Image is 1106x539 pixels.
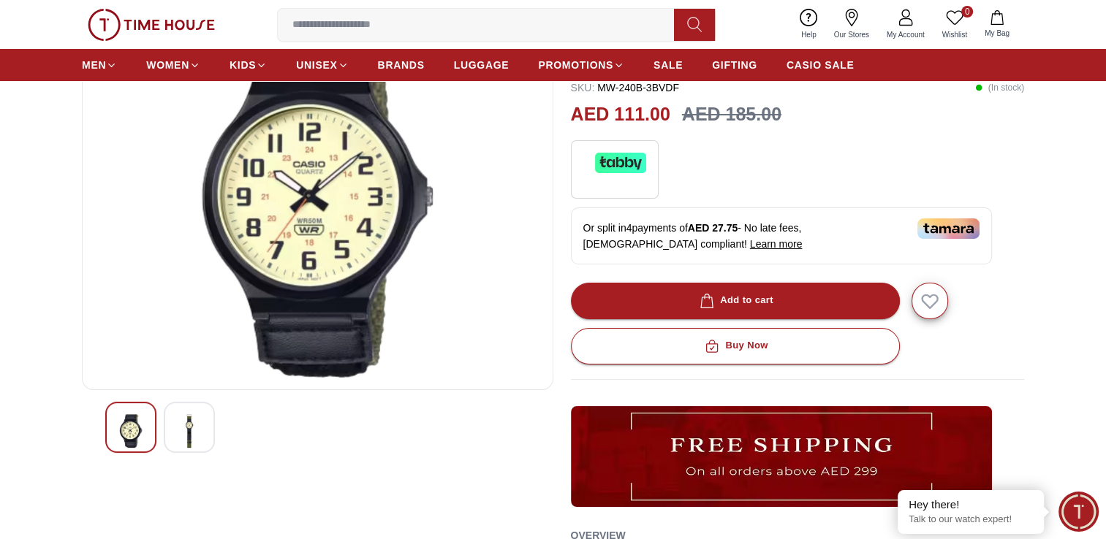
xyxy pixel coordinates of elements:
[118,414,144,448] img: CASIO Men's Analog Yellow Dial Watch - MW-240B-3BVDF
[571,82,595,93] span: SKU :
[654,58,683,72] span: SALE
[936,29,973,40] span: Wishlist
[825,6,878,43] a: Our Stores
[750,238,803,250] span: Learn more
[933,6,976,43] a: 0Wishlist
[296,58,337,72] span: UNISEX
[702,337,768,354] div: Buy Now
[454,58,510,72] span: LUGGAGE
[975,80,1024,95] p: ( In stock )
[454,52,510,78] a: LUGGAGE
[82,52,117,78] a: MEN
[688,222,738,234] span: AED 27.75
[961,6,973,18] span: 0
[296,52,348,78] a: UNISEX
[787,52,855,78] a: CASIO SALE
[909,497,1033,512] div: Hey there!
[976,7,1018,42] button: My Bag
[787,58,855,72] span: CASIO SALE
[146,52,200,78] a: WOMEN
[378,52,425,78] a: BRANDS
[538,58,613,72] span: PROMOTIONS
[917,218,980,239] img: Tamara
[88,9,215,41] img: ...
[881,29,931,40] span: My Account
[176,414,202,448] img: CASIO Men's Analog Yellow Dial Watch - MW-240B-3BVDF
[795,29,822,40] span: Help
[909,513,1033,526] p: Talk to our watch expert!
[654,52,683,78] a: SALE
[230,52,267,78] a: KIDS
[571,406,992,507] img: ...
[828,29,875,40] span: Our Stores
[979,28,1015,39] span: My Bag
[571,101,670,129] h2: AED 111.00
[682,101,781,129] h3: AED 185.00
[94,27,541,378] img: CASIO Men's Analog Yellow Dial Watch - MW-240B-3BVDF
[712,58,757,72] span: GIFTING
[146,58,189,72] span: WOMEN
[571,328,900,364] button: Buy Now
[571,207,992,264] div: Or split in 4 payments of - No late fees, [DEMOGRAPHIC_DATA] compliant!
[230,58,256,72] span: KIDS
[1058,492,1099,532] div: Chat Widget
[712,52,757,78] a: GIFTING
[571,283,900,319] button: Add to cart
[538,52,624,78] a: PROMOTIONS
[697,292,773,309] div: Add to cart
[82,58,106,72] span: MEN
[571,80,679,95] p: MW-240B-3BVDF
[378,58,425,72] span: BRANDS
[792,6,825,43] a: Help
